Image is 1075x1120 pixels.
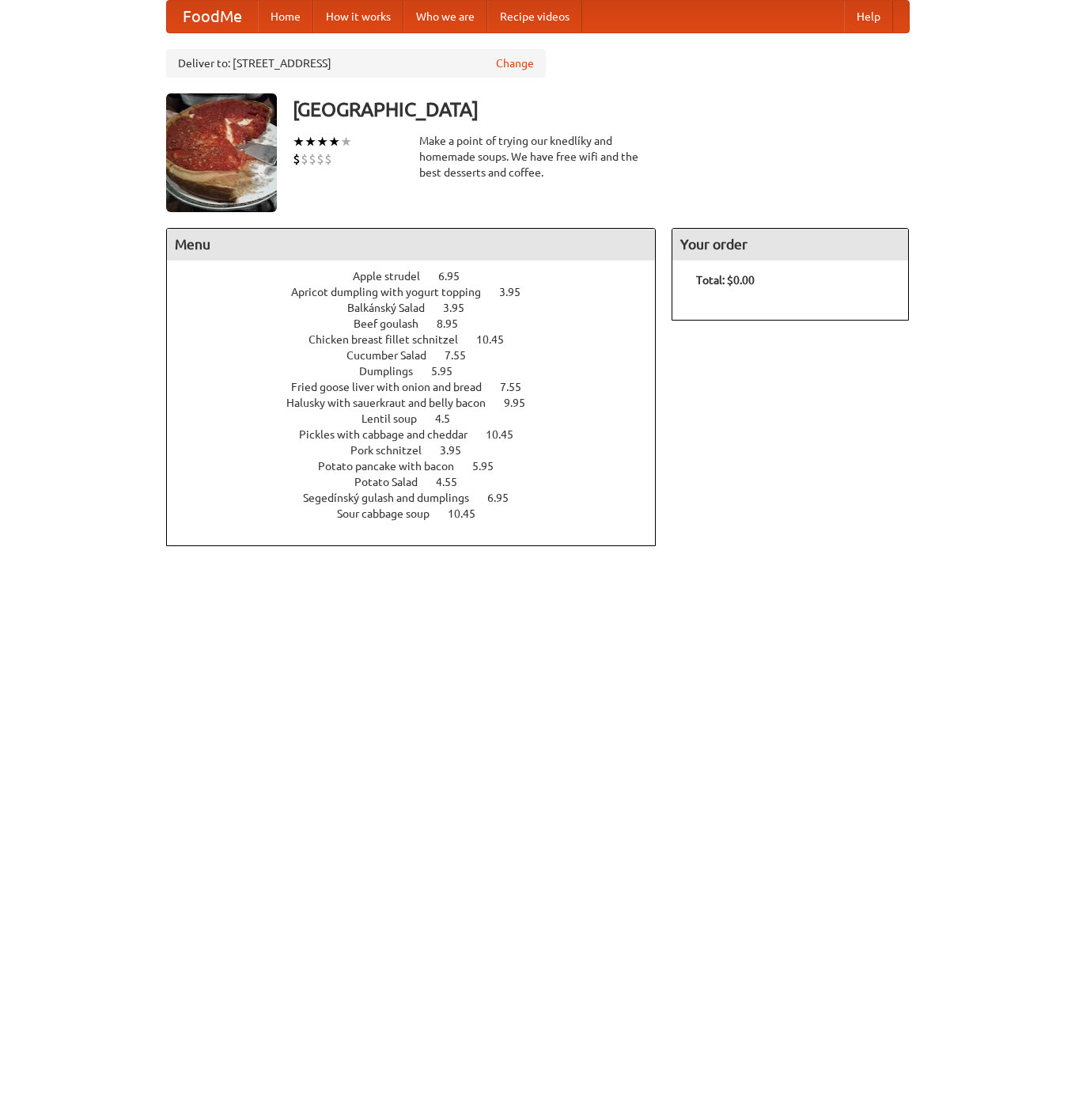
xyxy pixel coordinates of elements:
[305,133,316,150] li: ★
[448,507,491,520] span: 10.45
[337,507,505,520] a: Sour cabbage soup 10.45
[316,133,328,150] li: ★
[346,349,495,362] a: Cucumber Salad 7.55
[359,365,482,378] a: Dumplings 5.95
[167,229,656,260] h4: Menu
[293,150,301,168] li: $
[286,397,502,409] span: Halusky with sauerkraut and belly bacon
[313,1,403,32] a: How it works
[504,397,541,409] span: 9.95
[299,428,543,441] a: Pickles with cabbage and cheddar 10.45
[354,476,486,488] a: Potato Salad 4.55
[286,397,555,409] a: Halusky with sauerkraut and belly bacon 9.95
[403,1,487,32] a: Who we are
[291,381,498,393] span: Fried goose liver with onion and bread
[353,270,489,283] a: Apple strudel 6.95
[303,492,538,504] a: Segedínský gulash and dumplings 6.95
[443,302,480,314] span: 3.95
[476,333,520,346] span: 10.45
[350,444,490,457] a: Pork schnitzel 3.95
[308,333,474,346] span: Chicken breast fillet schnitzel
[436,476,473,488] span: 4.55
[361,412,433,425] span: Lentil soup
[340,133,352,150] li: ★
[318,460,523,473] a: Potato pancake with bacon 5.95
[346,349,442,362] span: Cucumber Salad
[440,444,477,457] span: 3.95
[347,302,494,314] a: Balkánský Salad 3.95
[438,270,475,283] span: 6.95
[431,365,468,378] span: 5.95
[696,274,755,287] b: Total: $0.00
[291,381,551,393] a: Fried goose liver with onion and bread 7.55
[361,412,479,425] a: Lentil soup 4.5
[328,133,340,150] li: ★
[293,93,910,125] h3: [GEOGRAPHIC_DATA]
[308,333,533,346] a: Chicken breast fillet schnitzel 10.45
[167,1,258,32] a: FoodMe
[435,412,466,425] span: 4.5
[472,460,509,473] span: 5.95
[487,1,582,32] a: Recipe videos
[166,93,277,212] img: angular.jpg
[291,286,497,298] span: Apricot dumpling with yogurt topping
[496,55,534,71] a: Change
[499,286,536,298] span: 3.95
[293,133,305,150] li: ★
[419,133,657,180] div: Make a point of trying our knedlíky and homemade soups. We have free wifi and the best desserts a...
[354,317,487,330] a: Beef goulash 8.95
[500,381,537,393] span: 7.55
[347,302,441,314] span: Balkánský Salad
[445,349,482,362] span: 7.55
[308,150,316,168] li: $
[486,428,529,441] span: 10.45
[337,507,445,520] span: Sour cabbage soup
[303,492,485,504] span: Segedínský gulash and dumplings
[437,317,474,330] span: 8.95
[354,317,434,330] span: Beef goulash
[324,150,332,168] li: $
[487,492,524,504] span: 6.95
[844,1,893,32] a: Help
[301,150,308,168] li: $
[354,476,433,488] span: Potato Salad
[318,460,470,473] span: Potato pancake with bacon
[359,365,429,378] span: Dumplings
[353,270,436,283] span: Apple strudel
[166,49,546,78] div: Deliver to: [STREET_ADDRESS]
[299,428,483,441] span: Pickles with cabbage and cheddar
[258,1,313,32] a: Home
[672,229,908,260] h4: Your order
[291,286,550,298] a: Apricot dumpling with yogurt topping 3.95
[350,444,437,457] span: Pork schnitzel
[316,150,324,168] li: $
